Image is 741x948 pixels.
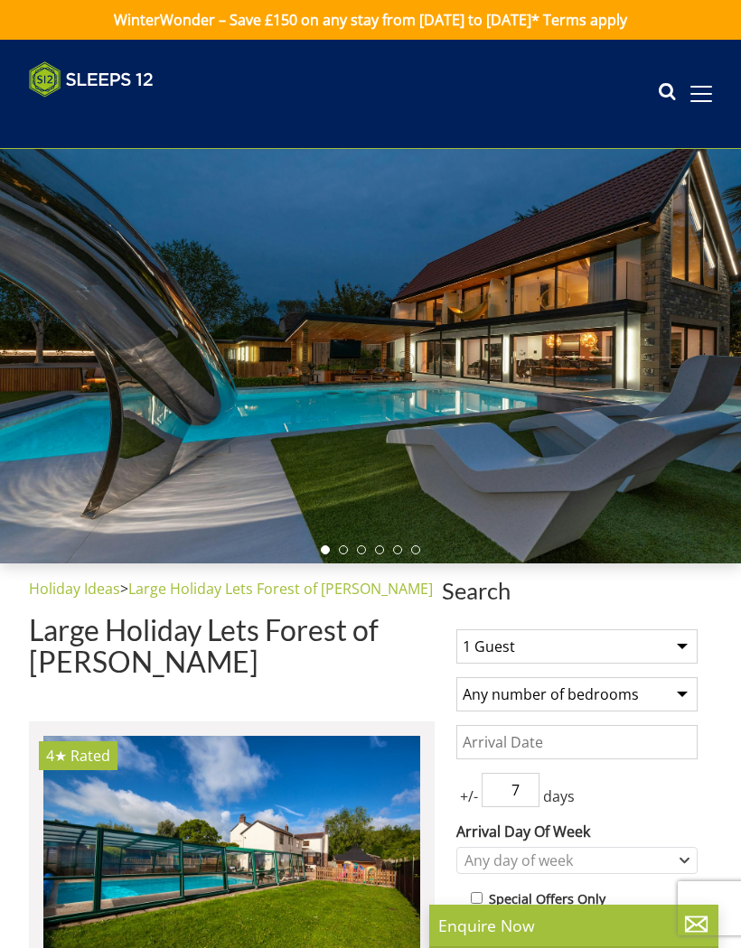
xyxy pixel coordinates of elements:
label: Arrival Day Of Week [456,821,698,842]
label: Special Offers Only [489,889,605,909]
p: Enquire Now [438,914,709,937]
div: Any day of week [460,850,675,870]
span: Search [442,578,712,603]
span: days [539,785,578,807]
img: Sleeps 12 [29,61,154,98]
iframe: Customer reviews powered by Trustpilot [20,108,210,124]
span: Viney Hill Country House has a 4 star rating under the Quality in Tourism Scheme [46,746,67,766]
input: Arrival Date [456,725,698,759]
span: +/- [456,785,482,807]
span: > [120,579,128,599]
h1: Large Holiday Lets Forest of [PERSON_NAME] [29,614,435,677]
div: Combobox [456,847,698,874]
a: Holiday Ideas [29,579,120,599]
span: Rated [70,746,110,766]
a: Large Holiday Lets Forest of [PERSON_NAME] [128,579,433,599]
